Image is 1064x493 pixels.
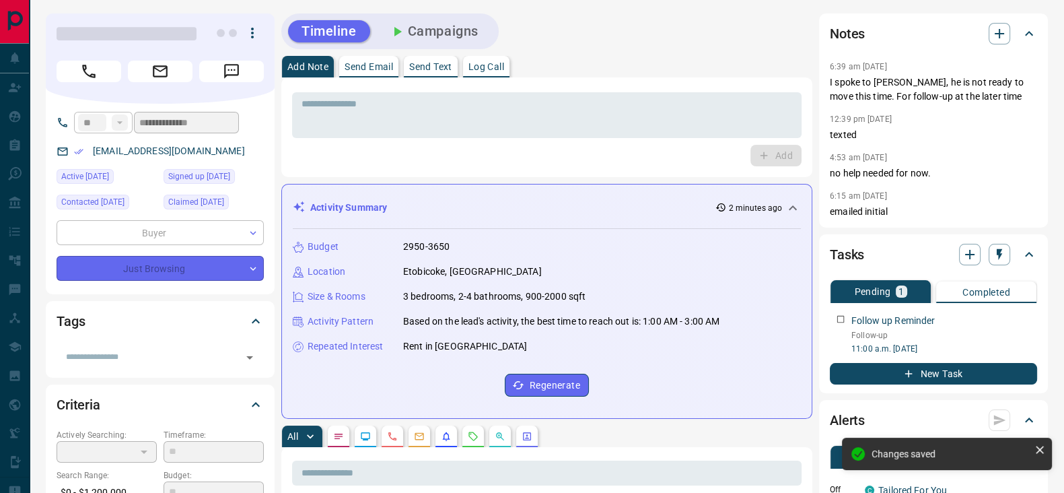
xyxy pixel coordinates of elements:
[164,169,264,188] div: Thu Jan 07 2021
[57,389,264,421] div: Criteria
[851,329,1037,341] p: Follow-up
[288,20,370,42] button: Timeline
[403,315,719,329] p: Based on the lead's activity, the best time to reach out is: 1:00 AM - 3:00 AM
[441,431,452,442] svg: Listing Alerts
[57,256,264,281] div: Just Browsing
[854,287,890,296] p: Pending
[164,195,264,213] div: Thu Mar 17 2022
[403,339,527,354] p: Rent in [GEOGRAPHIC_DATA]
[830,18,1037,50] div: Notes
[360,431,371,442] svg: Lead Browsing Activity
[830,409,865,431] h2: Alerts
[168,170,230,183] span: Signed up [DATE]
[522,431,532,442] svg: Agent Actions
[830,114,892,124] p: 12:39 pm [DATE]
[830,191,887,201] p: 6:15 am [DATE]
[830,75,1037,104] p: I spoke to [PERSON_NAME], he is not ready to move this time. For follow-up at the later time
[830,153,887,162] p: 4:53 am [DATE]
[830,166,1037,180] p: no help needed for now.
[403,240,450,254] p: 2950-3650
[74,147,83,156] svg: Email Verified
[387,431,398,442] svg: Calls
[345,62,393,71] p: Send Email
[164,469,264,482] p: Budget:
[57,394,100,416] h2: Criteria
[287,62,328,71] p: Add Note
[333,431,344,442] svg: Notes
[61,195,125,209] span: Contacted [DATE]
[830,62,887,71] p: 6:39 am [DATE]
[168,195,224,209] span: Claimed [DATE]
[308,240,339,254] p: Budget
[468,62,504,71] p: Log Call
[93,145,245,156] a: [EMAIL_ADDRESS][DOMAIN_NAME]
[851,314,935,328] p: Follow up Reminder
[468,431,478,442] svg: Requests
[830,363,1037,385] button: New Task
[830,128,1037,142] p: texted
[409,62,452,71] p: Send Text
[240,348,259,367] button: Open
[308,339,383,354] p: Repeated Interest
[851,343,1037,355] p: 11:00 a.m. [DATE]
[376,20,492,42] button: Campaigns
[403,265,542,279] p: Etobicoke, [GEOGRAPHIC_DATA]
[729,202,782,214] p: 2 minutes ago
[414,431,425,442] svg: Emails
[57,169,157,188] div: Fri Aug 15 2025
[830,238,1037,271] div: Tasks
[293,195,801,220] div: Activity Summary2 minutes ago
[164,429,264,441] p: Timeframe:
[962,288,1010,297] p: Completed
[308,290,365,304] p: Size & Rooms
[57,429,157,441] p: Actively Searching:
[495,431,505,442] svg: Opportunities
[57,195,157,213] div: Tue Mar 18 2025
[308,265,345,279] p: Location
[872,449,1029,459] div: Changes saved
[830,404,1037,436] div: Alerts
[57,61,121,82] span: Call
[830,244,864,265] h2: Tasks
[61,170,109,183] span: Active [DATE]
[505,374,589,397] button: Regenerate
[898,287,904,296] p: 1
[57,305,264,337] div: Tags
[310,201,387,215] p: Activity Summary
[287,432,298,441] p: All
[57,220,264,245] div: Buyer
[199,61,264,82] span: Message
[57,310,85,332] h2: Tags
[128,61,192,82] span: Email
[308,315,374,329] p: Activity Pattern
[57,469,157,482] p: Search Range:
[403,290,586,304] p: 3 bedrooms, 2-4 bathrooms, 900-2000 sqft
[830,23,865,44] h2: Notes
[830,205,1037,219] p: emailed initial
